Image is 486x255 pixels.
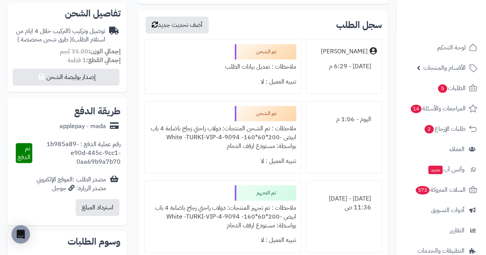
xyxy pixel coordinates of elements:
[415,184,466,195] span: السلات المتروكة
[401,120,481,138] a: طلبات الإرجاع2
[146,16,209,33] button: أضف تحديث جديد
[416,186,430,194] span: 573
[311,191,377,215] div: [DATE] - [DATE] 11:36 ص
[401,181,481,199] a: السلات المتروكة573
[438,84,447,93] span: 5
[434,19,479,35] img: logo-2.png
[423,63,466,73] span: الأقسام والمنتجات
[428,164,464,175] span: وآتس آب
[32,140,121,166] div: رقم عملية الدفع : 1b985a89-e90d-445c-9cc1-0aa69b9a7b70
[149,233,296,248] div: تنبيه العميل : لا
[401,201,481,219] a: أدوات التسويق
[437,83,466,94] span: الطلبات
[401,99,481,118] a: المراجعات والأسئلة14
[36,175,106,193] div: مصدر الطلب :الموقع الإلكتروني
[411,105,421,113] span: 14
[235,106,296,121] div: تم الشحن
[60,122,106,131] div: applepay - mada
[235,44,296,59] div: تم الشحن
[401,160,481,179] a: وآتس آبجديد
[13,69,119,86] button: إصدار بوليصة الشحن
[235,185,296,201] div: تم التجهيز
[437,42,466,53] span: لوحة التحكم
[74,107,121,116] h2: طريقة الدفع
[450,144,464,155] span: العملاء
[425,125,434,133] span: 2
[401,79,481,97] a: الطلبات5
[18,144,30,162] span: تم الدفع
[401,38,481,57] a: لوحة التحكم
[149,154,296,169] div: تنبيه العميل : لا
[17,35,72,44] span: ( طرق شحن مخصصة )
[450,225,464,236] span: التقارير
[149,121,296,154] div: ملاحظات : تم الشحن المنتجات: دولاب راحتي زجاج باضاءة 4 باب ابيض -200*60*160- White -TURKI-VIP-4-9...
[12,225,30,243] div: Open Intercom Messenger
[336,20,382,30] h3: سجل الطلب
[60,47,121,56] small: 35.00 كجم
[311,59,377,74] div: [DATE] - 6:29 م
[88,47,121,56] strong: إجمالي الوزن:
[321,47,368,56] div: [PERSON_NAME]
[36,184,106,193] div: مصدر الزيارة: جوجل
[14,27,105,44] div: توصيل وتركيب (التركيب خلال 4 ايام من استلام الطلب)
[149,59,296,74] div: ملاحظات : تعديل بيانات الطلب
[68,56,121,65] small: 1 قطعة
[149,74,296,89] div: تنبيه العميل : لا
[431,205,464,216] span: أدوات التسويق
[410,103,466,114] span: المراجعات والأسئلة
[311,112,377,127] div: اليوم - 1:06 م
[76,199,119,216] button: استرداد المبلغ
[401,140,481,158] a: العملاء
[14,9,121,18] h2: تفاصيل الشحن
[401,221,481,240] a: التقارير
[14,237,121,246] h2: وسوم الطلبات
[86,56,121,65] strong: إجمالي القطع:
[428,166,443,174] span: جديد
[149,201,296,233] div: ملاحظات : تم تجهيز المنتجات: دولاب راحتي زجاج باضاءة 4 باب ابيض -200*60*160- White -TURKI-VIP-4-9...
[424,123,466,134] span: طلبات الإرجاع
